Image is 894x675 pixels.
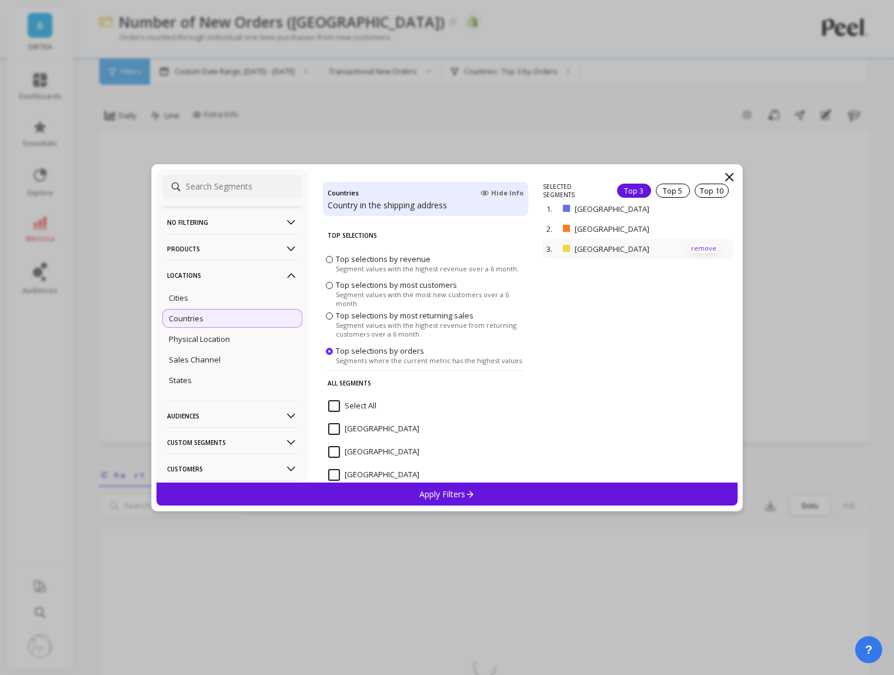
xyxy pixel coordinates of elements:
[328,469,419,481] span: Angola
[546,244,558,254] p: 3.
[162,175,302,198] input: Search Segments
[419,488,475,500] p: Apply Filters
[169,354,221,365] p: Sales Channel
[169,313,204,324] p: Countries
[328,223,523,248] p: Top Selections
[865,641,872,658] span: ?
[336,321,525,338] span: Segment values with the highest revenue from returning customers over a 6 month.
[481,188,523,198] span: Hide Info
[167,401,298,431] p: Audiences
[575,244,689,254] p: [GEOGRAPHIC_DATA]
[169,292,188,303] p: Cities
[689,244,719,253] p: remove
[328,446,419,458] span: Albania
[336,355,523,364] span: Segments where the current metric has the highest values.
[167,454,298,484] p: Customers
[328,199,523,211] p: Country in the shipping address
[167,260,298,290] p: Locations
[656,184,690,198] div: Top 5
[575,224,689,234] p: [GEOGRAPHIC_DATA]
[328,187,359,199] h4: Countries
[617,184,651,198] div: Top 3
[855,636,882,663] button: ?
[167,207,298,237] p: No filtering
[336,290,525,308] span: Segment values with the most new customers over a 6 month.
[695,184,729,198] div: Top 10
[167,234,298,264] p: Products
[546,224,558,234] p: 2.
[169,375,192,385] p: States
[336,264,519,272] span: Segment values with the highest revenue over a 6 month.
[546,204,558,214] p: 1.
[328,400,376,412] span: Select All
[336,345,424,355] span: Top selections by orders
[575,204,689,214] p: [GEOGRAPHIC_DATA]
[336,310,473,321] span: Top selections by most returning sales
[167,480,298,510] p: Multi-Touch Attribution
[328,423,419,435] span: Afghanistan
[543,182,602,199] p: SELECTED SEGMENTS
[169,334,230,344] p: Physical Location
[336,280,457,290] span: Top selections by most customers
[336,253,431,264] span: Top selections by revenue
[167,427,298,457] p: Custom Segments
[328,370,523,395] p: All Segments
